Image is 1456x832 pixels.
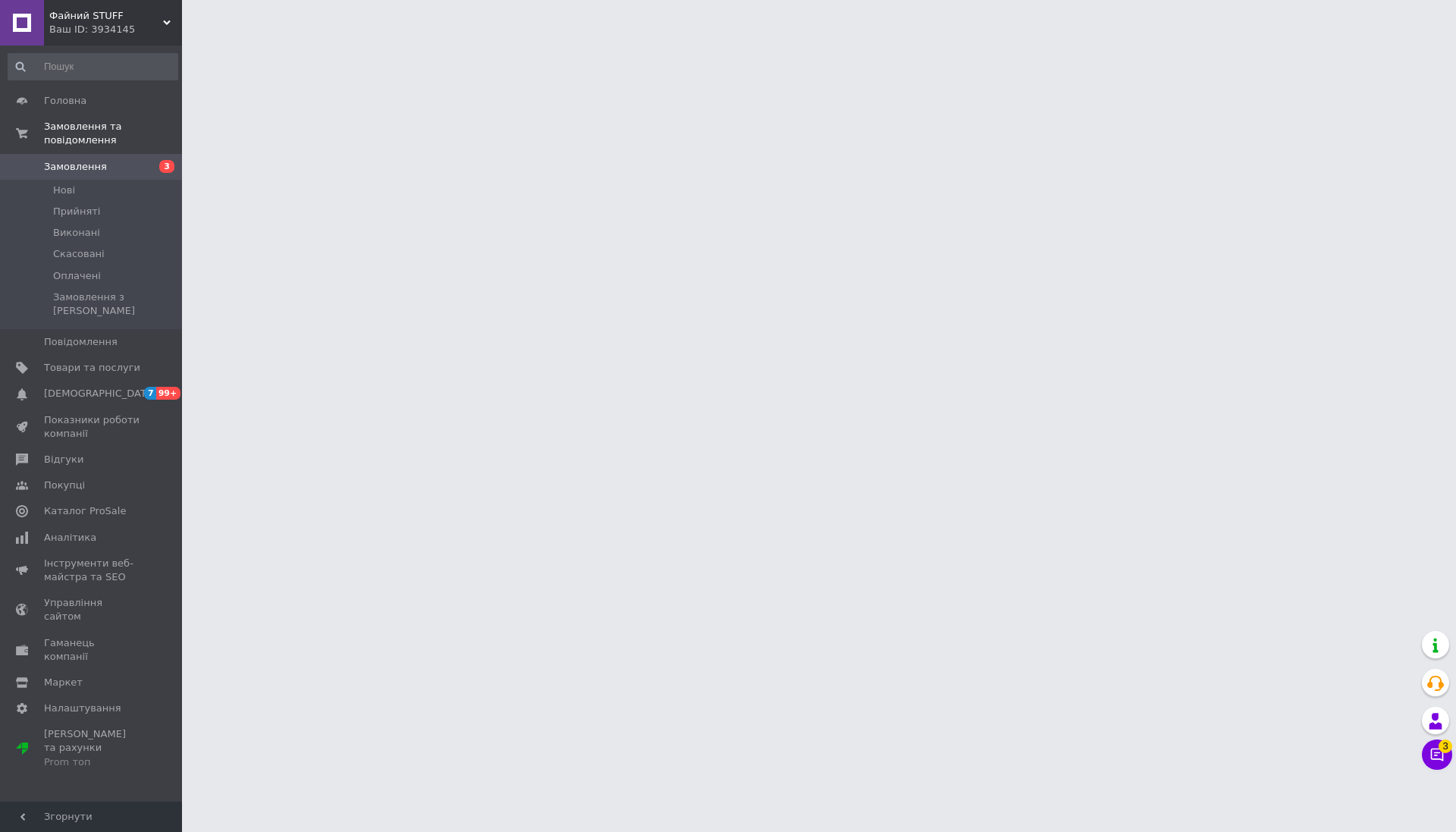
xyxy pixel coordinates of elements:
[53,184,75,197] span: Нові
[49,23,182,36] div: Ваш ID: 3934145
[159,160,174,173] span: 3
[44,120,182,147] span: Замовлення та повідомлення
[44,479,85,492] span: Покупці
[53,247,105,261] span: Скасовані
[8,53,178,80] input: Пошук
[53,269,101,283] span: Оплачені
[44,413,140,441] span: Показники роботи компанії
[44,94,86,108] span: Головна
[44,727,140,769] span: [PERSON_NAME] та рахунки
[44,596,140,623] span: Управління сайтом
[53,226,100,240] span: Виконані
[44,504,126,518] span: Каталог ProSale
[44,636,140,664] span: Гаманець компанії
[1439,739,1452,753] span: 3
[1422,739,1452,770] button: Чат з покупцем3
[44,335,118,349] span: Повідомлення
[144,387,156,400] span: 7
[156,387,181,400] span: 99+
[44,453,83,466] span: Відгуки
[44,531,96,545] span: Аналітика
[44,702,121,715] span: Налаштування
[44,361,140,375] span: Товари та послуги
[44,557,140,584] span: Інструменти веб-майстра та SEO
[53,205,100,218] span: Прийняті
[49,9,163,23] span: Файний STUFF
[44,676,83,689] span: Маркет
[44,755,140,769] div: Prom топ
[44,387,156,400] span: [DEMOGRAPHIC_DATA]
[53,290,177,318] span: Замовлення з [PERSON_NAME]
[44,160,107,174] span: Замовлення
